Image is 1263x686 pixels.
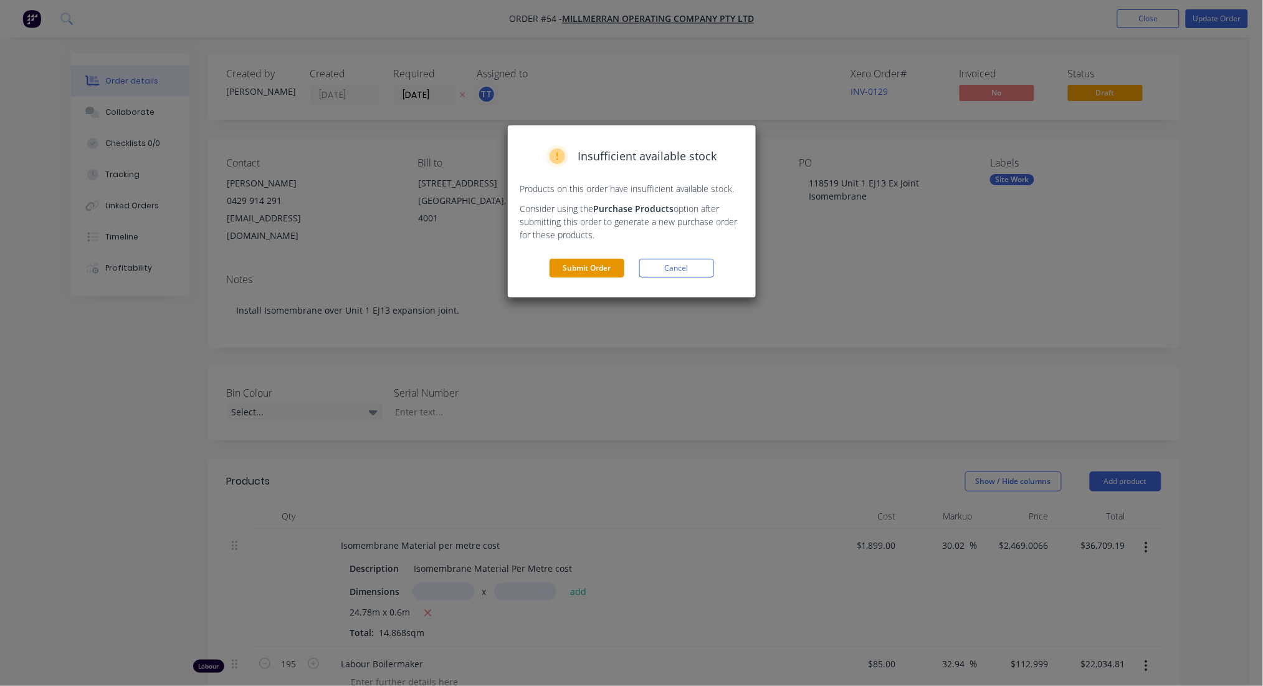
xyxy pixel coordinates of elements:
strong: Purchase Products [594,203,674,215]
span: Insufficient available stock [578,148,717,165]
button: Cancel [639,259,714,278]
p: Products on this order have insufficient available stock. [520,182,743,195]
button: Submit Order [550,259,624,278]
p: Consider using the option after submitting this order to generate a new purchase order for these ... [520,202,743,241]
